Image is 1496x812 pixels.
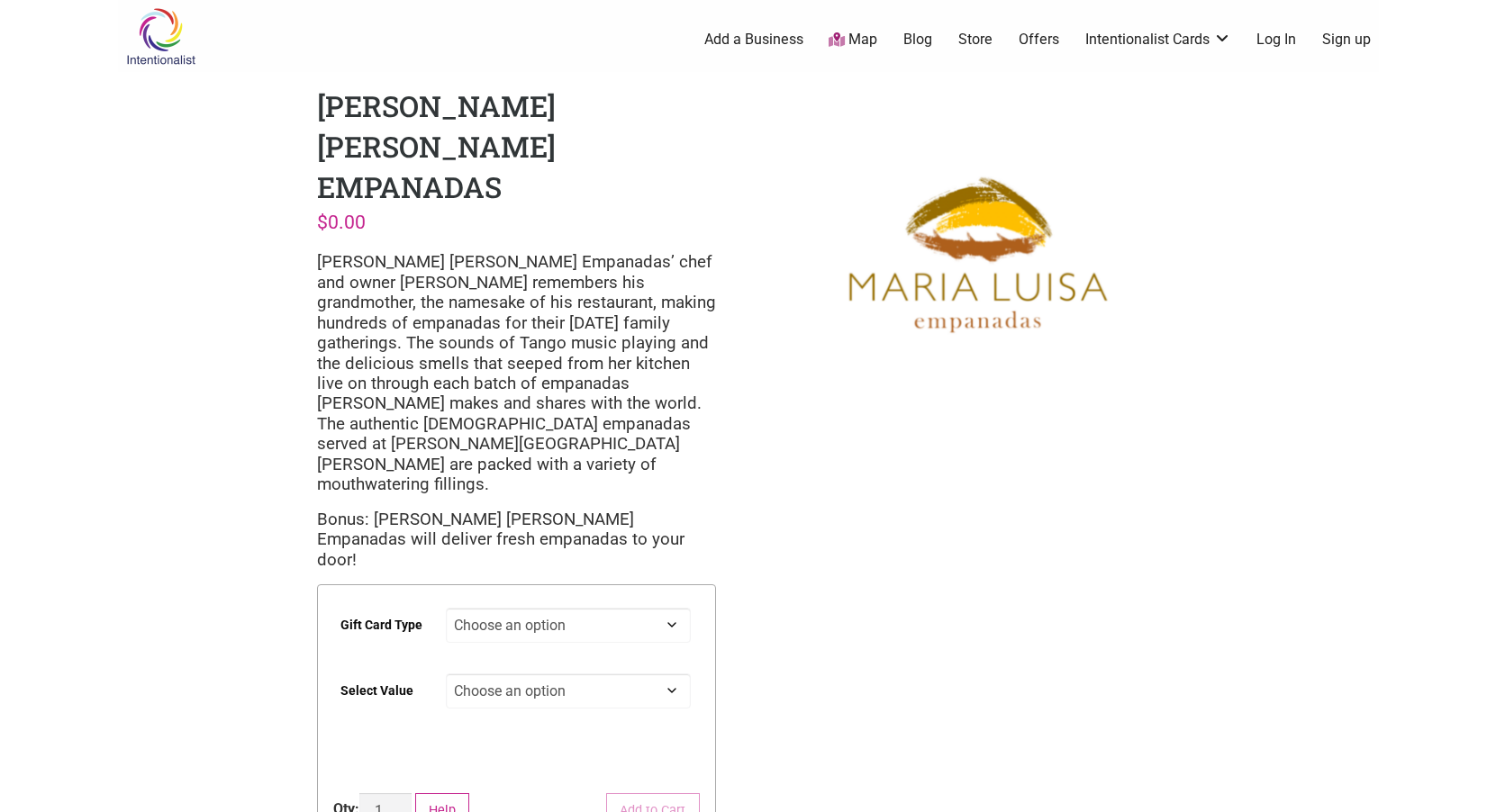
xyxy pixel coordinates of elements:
a: Store [958,30,993,50]
bdi: 0.00 [317,211,366,233]
a: Add a Business [704,30,803,50]
img: Intentionalist [118,7,204,66]
a: Log In [1256,30,1296,50]
span: [PERSON_NAME] [PERSON_NAME] Empanadas’ chef and owner [PERSON_NAME] remembers his grandmother, th... [317,252,716,494]
a: Blog [903,30,932,50]
a: Sign up [1322,30,1371,50]
a: Intentionalist Cards [1085,30,1231,50]
span: $ [317,211,328,233]
label: Select Value [340,671,413,711]
label: Gift Card Type [340,605,422,645]
img: Maria Luisa Empanadas [780,86,1179,427]
h1: [PERSON_NAME] [PERSON_NAME] Empanadas [317,86,556,206]
a: Map [829,30,877,50]
p: Bonus: [PERSON_NAME] [PERSON_NAME] Empanadas will deliver fresh empanadas to your door! [317,510,716,570]
a: Offers [1019,30,1059,50]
